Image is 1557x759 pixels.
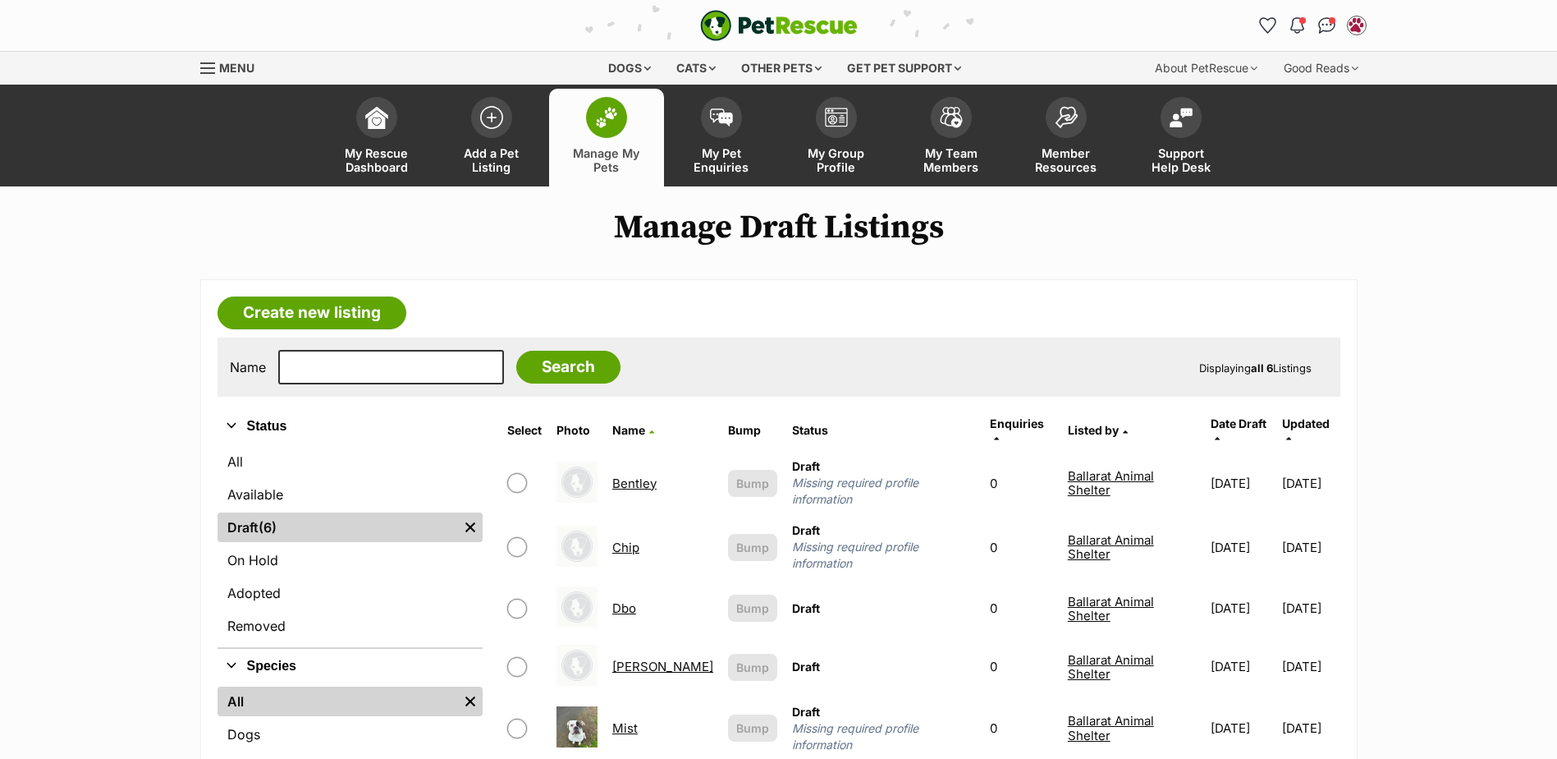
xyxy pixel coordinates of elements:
[556,586,598,628] img: Dbo
[664,89,779,186] a: My Pet Enquiries
[458,687,483,716] a: Remove filter
[685,146,758,174] span: My Pet Enquiries
[914,146,988,174] span: My Team Members
[1204,580,1280,637] td: [DATE]
[219,61,254,75] span: Menu
[556,462,598,503] img: Bentley
[665,52,727,85] div: Cats
[728,715,777,742] button: Bump
[218,513,458,542] a: Draft
[1282,638,1339,695] td: [DATE]
[792,601,820,615] span: Draft
[1068,713,1154,743] a: Ballarat Animal Shelter
[1204,452,1280,514] td: [DATE]
[612,659,713,674] a: [PERSON_NAME]
[983,580,1059,637] td: 0
[1282,416,1330,444] a: Updated
[736,600,769,617] span: Bump
[595,107,618,128] img: manage-my-pets-icon-02211641906a0b7f246fdf0571729dbe1e7629f14944591b6c1af311fb30b64b.svg
[455,146,529,174] span: Add a Pet Listing
[218,687,458,716] a: All
[792,660,820,674] span: Draft
[612,423,654,437] a: Name
[1285,12,1311,39] button: Notifications
[1318,17,1335,34] img: chat-41dd97257d64d25036548639549fe6c8038ab92f7586957e7f3b1b290dea8141.svg
[612,476,657,491] a: Bentley
[792,475,975,508] span: Missing required profile information
[1068,423,1128,437] a: Listed by
[1144,146,1218,174] span: Support Help Desk
[736,659,769,676] span: Bump
[836,52,973,85] div: Get pet support
[1068,652,1154,682] a: Ballarat Animal Shelter
[779,89,894,186] a: My Group Profile
[785,411,982,450] th: Status
[1124,89,1239,186] a: Support Help Desk
[728,534,777,561] button: Bump
[1009,89,1124,186] a: Member Resources
[218,655,483,677] button: Species
[549,89,664,186] a: Manage My Pets
[1170,108,1193,127] img: help-desk-icon-fdf02630f3aa405de69fd3d07c3f3aa587a6932b1a1747fa1d2bba05be0121f9.svg
[990,416,1044,444] a: Enquiries
[218,720,483,749] a: Dogs
[501,411,548,450] th: Select
[792,539,975,572] span: Missing required profile information
[1282,516,1339,578] td: [DATE]
[1255,12,1281,39] a: Favourites
[434,89,549,186] a: Add a Pet Listing
[458,513,483,542] a: Remove filter
[792,720,975,753] span: Missing required profile information
[218,297,406,329] a: Create new listing
[728,470,777,497] button: Bump
[1251,361,1273,375] strong: all 6
[983,452,1059,514] td: 0
[1282,416,1330,430] span: Updated
[365,106,388,129] img: dashboard-icon-eb2f2d2d3e046f16d808141f083e7271f6b2e854fb5c12c21221c1fb7104beca.svg
[218,416,483,437] button: Status
[1068,532,1154,562] a: Ballarat Animal Shelter
[516,351,621,384] input: Search
[1204,516,1280,578] td: [DATE]
[721,411,784,450] th: Bump
[792,459,820,473] span: Draft
[1143,52,1269,85] div: About PetRescue
[983,516,1059,578] td: 0
[612,423,645,437] span: Name
[218,545,483,575] a: On Hold
[218,578,483,608] a: Adopted
[894,89,1009,186] a: My Team Members
[799,146,873,174] span: My Group Profile
[736,475,769,492] span: Bump
[1068,594,1154,623] a: Ballarat Animal Shelter
[700,10,858,41] img: logo-e224e6f780fb5917bec1dbf3a21bbac754714ae5b6737aabdf751b685950b380.svg
[710,108,733,126] img: pet-enquiries-icon-7e3ad2cf08bfb03b45e93fb7055b45f3efa6380592205ae92323e6603595dc1f.svg
[1344,12,1370,39] button: My account
[556,526,598,567] img: Chip
[1211,416,1266,430] span: translation missing: en.admin.listings.index.attributes.date_draft
[612,600,636,616] a: Dbo
[550,411,604,450] th: Photo
[736,539,769,556] span: Bump
[259,517,277,537] span: (6)
[1204,638,1280,695] td: [DATE]
[1068,468,1154,498] a: Ballarat Animal Shelter
[1199,361,1312,375] span: Displaying Listings
[1349,17,1365,34] img: Ballarat Animal Shelter profile pic
[792,705,820,719] span: Draft
[218,480,483,509] a: Available
[1029,146,1103,174] span: Member Resources
[1055,106,1078,128] img: member-resources-icon-8e73f808a243e03378d46382f2149f9095a855e16c252ad45f914b54edf8863c.svg
[983,638,1059,695] td: 0
[1290,17,1303,34] img: notifications-46538b983faf8c2785f20acdc204bb7945ddae34d4c08c2a6579f10ce5e182be.svg
[728,595,777,622] button: Bump
[1211,416,1266,444] a: Date Draft
[218,447,483,476] a: All
[1282,452,1339,514] td: [DATE]
[480,106,503,129] img: add-pet-listing-icon-0afa8454b4691262ce3f59096e99ab1cd57d4a30225e0717b998d2c9b9846f56.svg
[728,654,777,681] button: Bump
[556,645,598,686] img: Miley
[1068,423,1119,437] span: Listed by
[736,720,769,737] span: Bump
[700,10,858,41] a: PetRescue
